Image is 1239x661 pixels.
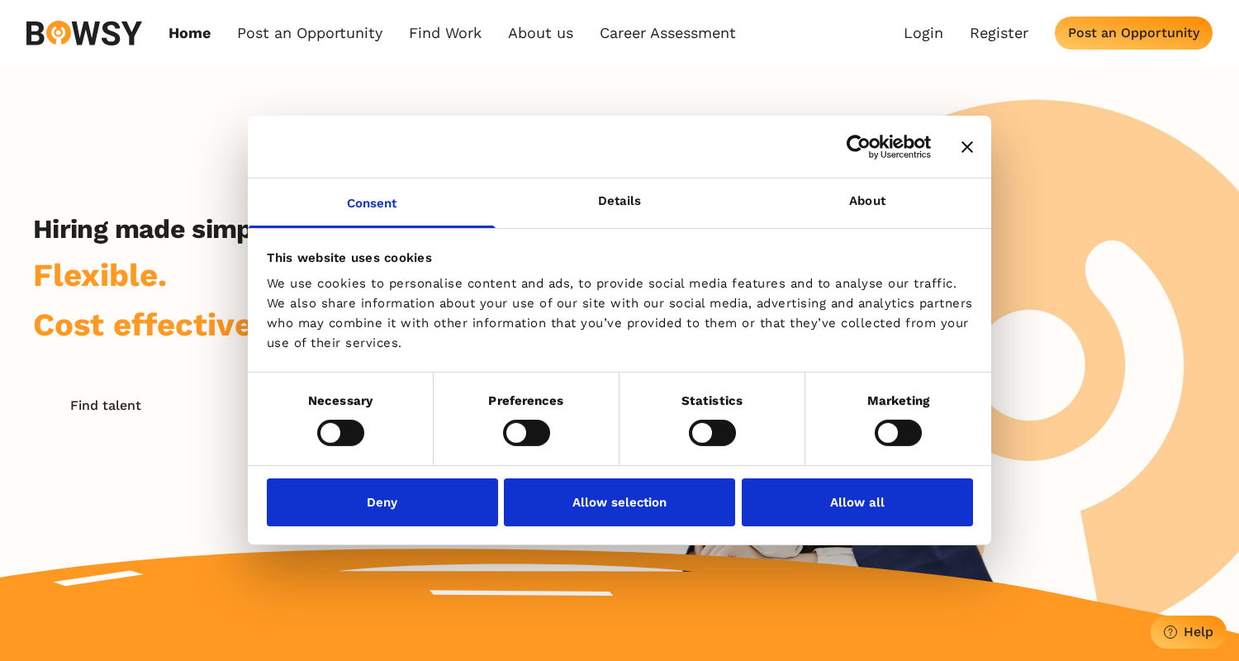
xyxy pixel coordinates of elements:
[267,478,498,526] button: Deny
[26,21,142,45] img: svg%3e
[786,134,931,159] a: Usercentrics Cookiebot - opens in a new window
[1055,17,1213,50] button: Post an Opportunity
[33,388,178,421] button: Find talent
[504,478,735,526] button: Allow selection
[488,393,563,408] strong: Preferences
[961,140,973,152] button: Close banner
[742,478,973,526] button: Allow all
[33,306,262,343] span: Cost effective.
[70,397,141,413] div: Find talent
[600,24,736,42] a: Career Assessment
[267,273,973,353] div: We use cookies to personalise content and ads, to provide social media features and to analyse ou...
[33,213,282,245] h2: Hiring made simple.
[169,24,211,42] a: Home
[1151,616,1227,649] button: Help
[681,393,743,408] strong: Statistics
[970,24,1028,42] a: Register
[267,247,973,267] div: This website uses cookies
[1184,624,1213,640] div: Help
[248,178,496,228] a: Consent
[867,393,930,408] strong: Marketing
[33,256,167,293] span: Flexible.
[904,24,943,42] a: Login
[743,178,991,228] a: About
[1068,25,1199,40] div: Post an Opportunity
[308,393,373,408] strong: Necessary
[496,178,743,228] a: Details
